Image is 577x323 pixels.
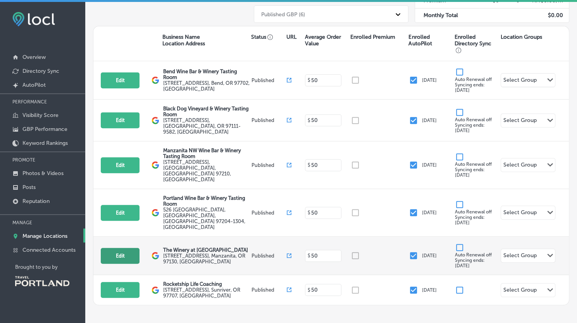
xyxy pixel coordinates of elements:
[422,253,437,258] p: [DATE]
[307,77,310,83] p: $
[455,209,492,225] p: Auto Renewal off
[503,77,536,86] div: Select Group
[163,159,250,182] label: [STREET_ADDRESS] , [GEOGRAPHIC_DATA], [GEOGRAPHIC_DATA] 97210, [GEOGRAPHIC_DATA]
[415,8,479,22] td: Monthly Total
[152,161,159,169] img: logo
[15,276,69,286] img: Travel Portland
[422,162,437,168] p: [DATE]
[101,205,140,221] button: Edit
[422,287,437,293] p: [DATE]
[22,247,76,253] p: Connected Accounts
[307,253,310,258] p: $
[163,69,250,80] p: Bend Wine Bar & Winery Tasting Room
[455,167,485,178] span: Syncing ends: [DATE]
[455,82,485,93] span: Syncing ends: [DATE]
[540,8,569,22] td: $ 0.00
[455,117,492,133] p: Auto Renewal off
[455,258,485,268] span: Syncing ends: [DATE]
[251,287,287,293] p: Published
[152,209,159,216] img: logo
[101,72,140,88] button: Edit
[22,82,46,88] p: AutoPilot
[163,195,250,207] p: Portland Wine Bar & Winery Tasting Room
[101,157,140,173] button: Edit
[455,215,485,225] span: Syncing ends: [DATE]
[22,198,50,204] p: Reputation
[455,161,492,178] p: Auto Renewal off
[22,140,68,146] p: Keyword Rankings
[408,34,451,47] p: Enrolled AutoPilot
[251,253,287,259] p: Published
[503,117,536,126] div: Select Group
[455,252,492,268] p: Auto Renewal off
[163,253,250,265] label: [STREET_ADDRESS] , Manzanita, OR 97130, [GEOGRAPHIC_DATA]
[422,77,437,83] p: [DATE]
[422,210,437,215] p: [DATE]
[22,184,36,191] p: Posts
[15,264,85,270] p: Brought to you by
[251,77,287,83] p: Published
[22,54,46,60] p: Overview
[422,118,437,123] p: [DATE]
[163,287,250,299] label: [STREET_ADDRESS] , Sunriver, OR 97707, [GEOGRAPHIC_DATA]
[251,34,286,40] p: Status
[251,162,287,168] p: Published
[163,106,250,117] p: Black Dog Vineyard & Winery Tasting Room
[286,34,296,40] p: URL
[307,118,310,123] p: $
[307,210,310,215] p: $
[455,122,485,133] span: Syncing ends: [DATE]
[503,209,536,218] div: Select Group
[305,34,347,47] p: Average Order Value
[152,286,159,294] img: logo
[22,112,59,119] p: Visibility Score
[22,170,64,177] p: Photos & Videos
[101,248,140,264] button: Edit
[12,12,55,26] img: fda3e92497d09a02dc62c9cd864e3231.png
[162,34,205,47] p: Business Name Location Address
[163,80,250,92] label: [STREET_ADDRESS] , Bend, OR 97702, [GEOGRAPHIC_DATA]
[22,126,67,132] p: GBP Performance
[455,77,492,93] p: Auto Renewal off
[501,34,542,40] p: Location Groups
[163,281,250,287] p: Rocketship Life Coaching
[101,112,140,128] button: Edit
[307,287,310,293] p: $
[261,11,305,17] div: Published GBP (6)
[350,34,395,40] p: Enrolled Premium
[152,117,159,124] img: logo
[152,76,159,84] img: logo
[503,161,536,170] div: Select Group
[163,148,250,159] p: Manzanita NW Wine Bar & Winery Tasting Room
[152,252,159,259] img: logo
[251,117,287,123] p: Published
[22,233,67,239] p: Manage Locations
[163,117,250,135] label: [STREET_ADDRESS] , [GEOGRAPHIC_DATA], OR 97111-9582, [GEOGRAPHIC_DATA]
[22,68,59,74] p: Directory Sync
[503,252,536,261] div: Select Group
[163,247,250,253] p: The Winery at [GEOGRAPHIC_DATA]
[455,34,497,53] p: Enrolled Directory Sync
[101,282,140,298] button: Edit
[503,287,536,296] div: Select Group
[251,210,287,216] p: Published
[163,207,250,230] label: 526 [GEOGRAPHIC_DATA] , [GEOGRAPHIC_DATA], [GEOGRAPHIC_DATA] 97204-1304, [GEOGRAPHIC_DATA]
[307,162,310,168] p: $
